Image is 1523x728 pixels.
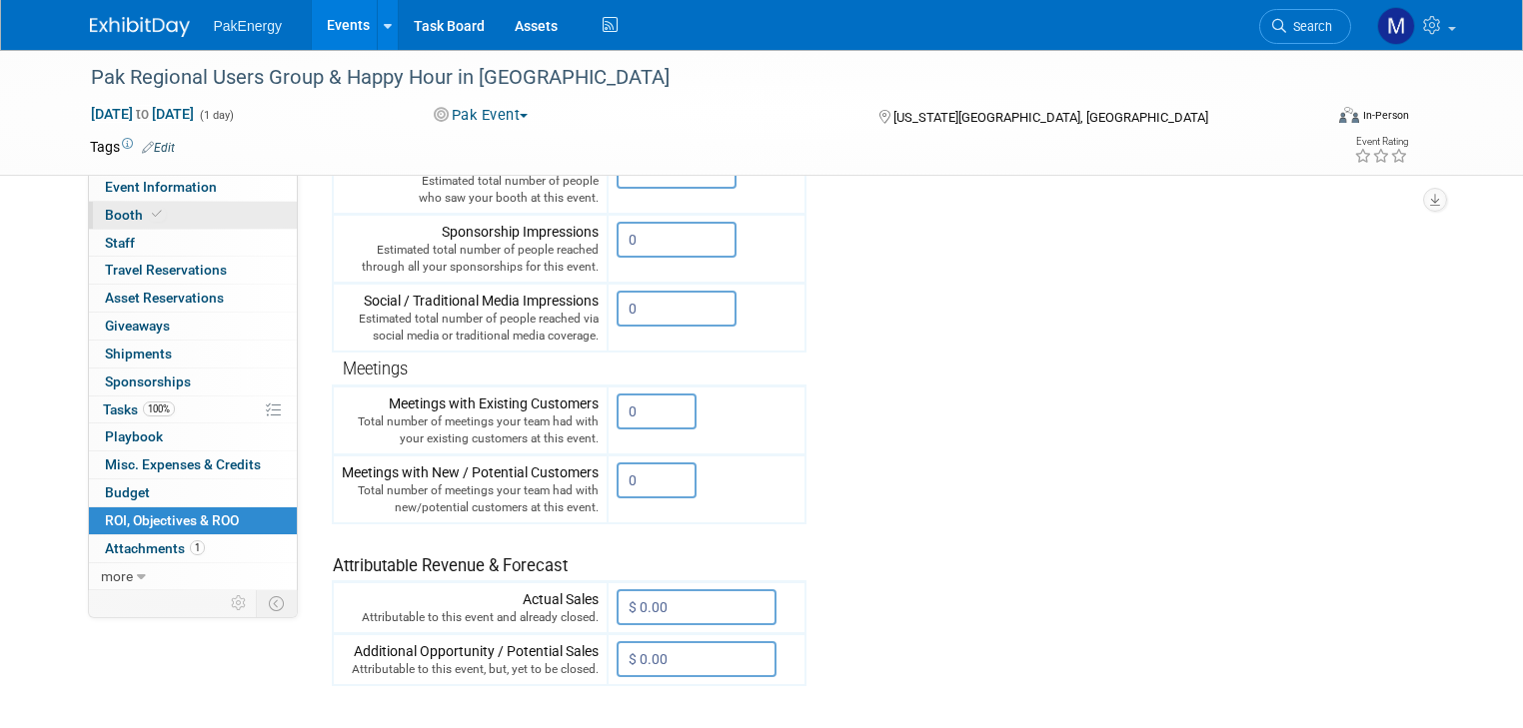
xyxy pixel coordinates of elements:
img: Format-Inperson.png [1339,107,1359,123]
a: Sponsorships [89,368,297,395]
span: 100% [143,401,175,416]
div: Estimated total number of people reached through all your sponsorships for this event. [342,242,599,276]
div: Estimated total number of people reached via social media or traditional media coverage. [342,311,599,345]
span: Travel Reservations [105,262,227,278]
span: ROI, Objectives & ROO [105,512,239,528]
span: Shipments [105,346,172,362]
a: Edit [142,141,175,155]
div: Attributable to this event and already closed. [342,609,599,626]
div: In-Person [1362,108,1409,123]
span: PakEnergy [214,18,282,34]
a: ROI, Objectives & ROO [89,507,297,534]
span: Giveaways [105,318,170,334]
div: Meetings with Existing Customers [342,393,599,447]
div: Estimated total number of people who saw your booth at this event. [342,173,599,207]
div: Event Rating [1354,137,1408,147]
td: Toggle Event Tabs [256,590,297,616]
span: Search [1286,19,1332,34]
span: Budget [105,484,150,500]
span: Playbook [105,428,163,444]
div: Total number of meetings your team had with your existing customers at this event. [342,413,599,447]
span: Meetings [343,360,408,378]
a: Giveaways [89,313,297,340]
a: Event Information [89,174,297,201]
a: Misc. Expenses & Credits [89,451,297,478]
img: Mary Walker [1377,7,1415,45]
td: Personalize Event Tab Strip [222,590,257,616]
span: Sponsorships [105,373,191,389]
td: Tags [90,137,175,157]
span: Misc. Expenses & Credits [105,456,261,472]
div: Total number of meetings your team had with new/potential customers at this event. [342,482,599,516]
span: Attachments [105,540,205,556]
img: ExhibitDay [90,17,190,37]
div: Actual Sales [342,589,599,626]
div: Event Format [1214,104,1409,134]
a: Staff [89,230,297,257]
a: Travel Reservations [89,257,297,284]
span: Booth [105,207,166,223]
a: Search [1259,9,1351,44]
div: Sponsorship Impressions [342,222,599,276]
div: Social / Traditional Media Impressions [342,291,599,345]
div: Additional Opportunity / Potential Sales [342,641,599,678]
span: more [101,568,133,584]
span: 1 [190,540,205,555]
a: Booth [89,202,297,229]
a: Asset Reservations [89,285,297,312]
div: Pak Regional Users Group & Happy Hour in [GEOGRAPHIC_DATA] [84,60,1297,96]
span: Asset Reservations [105,290,224,306]
span: (1 day) [198,109,234,122]
a: Budget [89,479,297,506]
span: [US_STATE][GEOGRAPHIC_DATA], [GEOGRAPHIC_DATA] [893,110,1208,125]
span: [DATE] [DATE] [90,105,195,123]
a: more [89,563,297,590]
span: to [133,106,152,122]
div: Attributable Revenue & Forecast [333,529,795,578]
div: Attributable to this event, but, yet to be closed. [342,661,599,678]
a: Shipments [89,341,297,367]
span: Event Information [105,179,217,195]
span: Tasks [103,401,175,417]
span: Staff [105,235,135,251]
a: Attachments1 [89,535,297,562]
div: Meetings with New / Potential Customers [342,462,599,516]
div: Booth Walk-bys / Impressions [342,153,599,207]
i: Booth reservation complete [152,209,162,220]
button: Pak Event [427,105,536,126]
a: Tasks100% [89,396,297,423]
a: Playbook [89,423,297,450]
